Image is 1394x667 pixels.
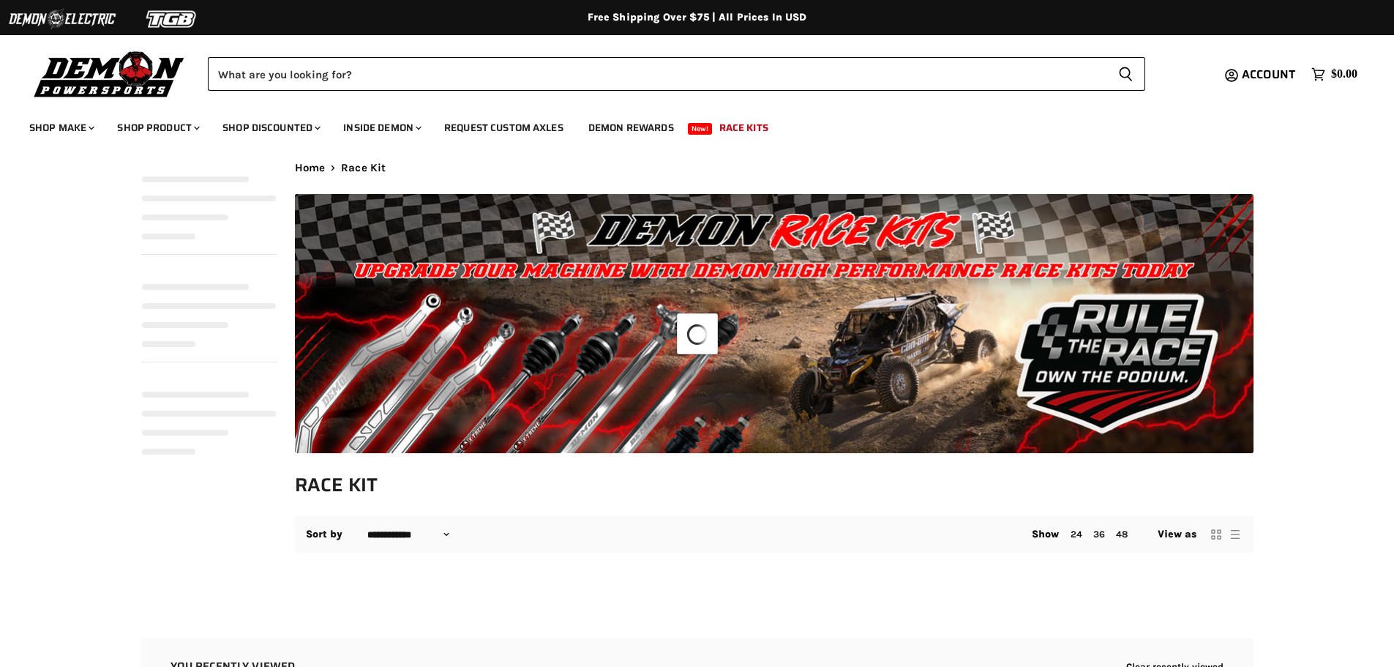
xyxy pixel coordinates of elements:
[1304,64,1365,85] a: $0.00
[29,48,190,100] img: Demon Powersports
[1331,67,1357,81] span: $0.00
[7,5,117,33] img: Demon Electric Logo 2
[1032,528,1060,540] span: Show
[112,11,1283,24] div: Free Shipping Over $75 | All Prices In USD
[708,113,779,143] a: Race Kits
[18,113,103,143] a: Shop Make
[306,529,343,540] label: Sort by
[1235,68,1304,81] a: Account
[1242,65,1295,83] span: Account
[1071,529,1082,540] a: 24
[295,162,326,174] a: Home
[295,473,1254,497] h1: Race Kit
[106,113,209,143] a: Shop Product
[1116,529,1128,540] a: 48
[1106,57,1145,91] button: Search
[433,113,574,143] a: Request Custom Axles
[332,113,430,143] a: Inside Demon
[295,162,1254,174] nav: Breadcrumbs
[1209,527,1224,542] button: grid view
[341,162,386,174] span: Race Kit
[211,113,329,143] a: Shop Discounted
[688,123,713,135] span: New!
[1158,529,1197,540] span: View as
[117,5,227,33] img: TGB Logo 2
[1093,529,1105,540] a: 36
[208,57,1145,91] form: Product
[1228,527,1243,542] button: list view
[18,107,1354,143] ul: Main menu
[208,57,1106,91] input: Search
[577,113,685,143] a: Demon Rewards
[295,516,1254,553] nav: Collection utilities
